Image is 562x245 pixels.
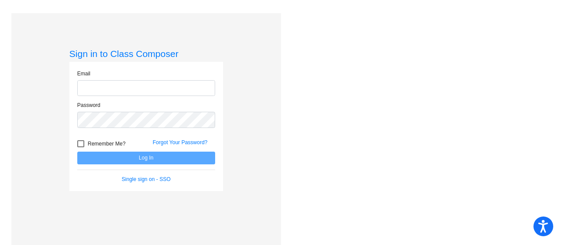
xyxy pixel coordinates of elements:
label: Password [77,101,101,109]
a: Forgot Your Password? [153,139,208,146]
span: Remember Me? [88,138,126,149]
a: Single sign on - SSO [122,176,170,182]
label: Email [77,70,90,78]
button: Log In [77,152,215,164]
h3: Sign in to Class Composer [69,48,223,59]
